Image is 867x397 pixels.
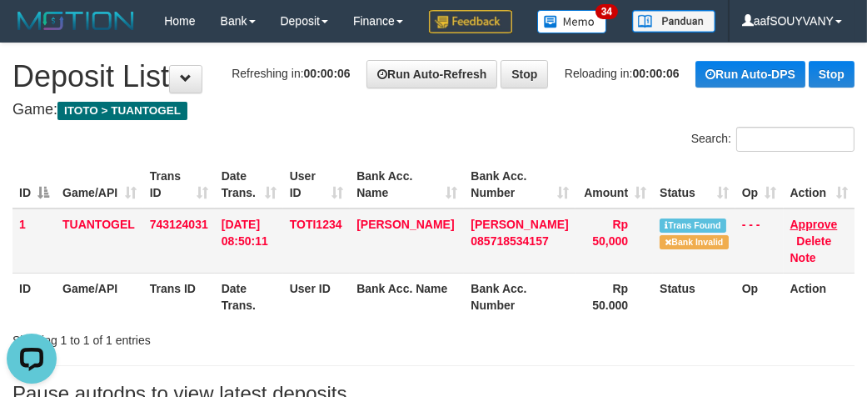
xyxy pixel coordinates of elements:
[12,209,56,274] td: 1
[576,273,653,320] th: Rp 50.000
[784,161,855,209] th: Action: activate to sort column ascending
[12,8,139,33] img: MOTION_logo.png
[464,161,576,209] th: Bank Acc. Number: activate to sort column ascending
[809,61,855,88] a: Stop
[471,234,548,248] span: Copy 085718534157 to clipboard
[565,67,680,80] span: Reloading in:
[290,218,342,231] span: TOTI1234
[283,161,350,209] th: User ID: activate to sort column ascending
[222,218,268,248] span: [DATE] 08:50:11
[537,10,607,33] img: Button%20Memo.svg
[350,161,464,209] th: Bank Acc. Name: activate to sort column ascending
[7,7,57,57] button: Open LiveChat chat widget
[56,161,143,209] th: Game/API: activate to sort column ascending
[592,218,628,248] span: Rp 50,000
[790,251,816,264] a: Note
[695,61,805,88] a: Run Auto-DPS
[12,325,349,349] div: Showing 1 to 1 of 1 entries
[576,161,653,209] th: Amount: activate to sort column ascending
[501,60,548,88] a: Stop
[464,273,576,320] th: Bank Acc. Number
[471,218,568,231] span: [PERSON_NAME]
[595,4,618,19] span: 34
[429,10,512,33] img: Feedback.jpg
[12,102,855,118] h4: Game:
[56,209,143,274] td: TUANTOGEL
[143,273,215,320] th: Trans ID
[215,273,283,320] th: Date Trans.
[691,127,855,152] label: Search:
[12,60,855,93] h1: Deposit List
[57,102,187,120] span: ITOTO > TUANTOGEL
[735,273,784,320] th: Op
[633,67,680,80] strong: 00:00:06
[150,218,208,231] span: 743124031
[56,273,143,320] th: Game/API
[632,10,715,33] img: panduan.png
[735,209,784,274] td: - - -
[12,161,56,209] th: ID: activate to sort column descending
[215,161,283,209] th: Date Trans.: activate to sort column ascending
[653,273,735,320] th: Status
[653,161,735,209] th: Status: activate to sort column ascending
[350,273,464,320] th: Bank Acc. Name
[660,219,726,233] span: Similar transaction found
[660,235,728,249] span: Bank is not match
[304,67,351,80] strong: 00:00:06
[735,161,784,209] th: Op: activate to sort column ascending
[366,60,497,88] a: Run Auto-Refresh
[736,127,855,152] input: Search:
[796,234,831,248] a: Delete
[232,67,350,80] span: Refreshing in:
[356,218,454,231] a: [PERSON_NAME]
[784,273,855,320] th: Action
[12,273,56,320] th: ID
[283,273,350,320] th: User ID
[143,161,215,209] th: Trans ID: activate to sort column ascending
[790,218,838,231] a: Approve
